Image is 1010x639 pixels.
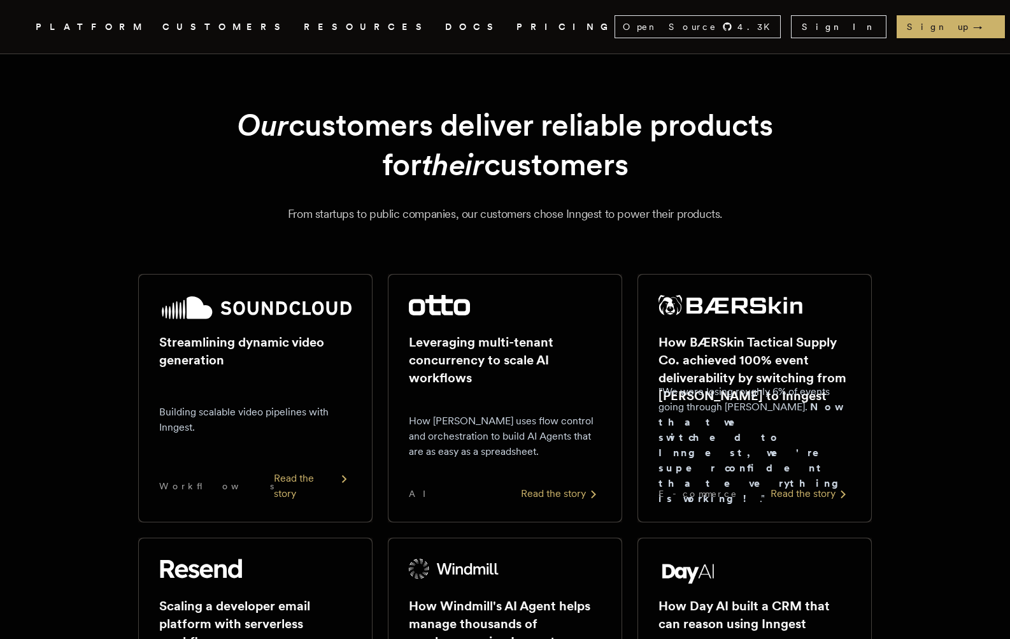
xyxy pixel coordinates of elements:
em: Our [237,106,288,143]
button: RESOURCES [304,19,430,35]
button: PLATFORM [36,19,147,35]
p: How [PERSON_NAME] uses flow control and orchestration to build AI Agents that are as easy as a sp... [409,413,601,459]
div: Read the story [521,486,601,501]
h2: Streamlining dynamic video generation [159,333,352,369]
div: Read the story [274,471,352,501]
a: PRICING [516,19,615,35]
span: → [973,20,995,33]
strong: Now that we switched to Inngest, we're super confident that everything is working! [658,401,848,505]
h2: Leveraging multi-tenant concurrency to scale AI workflows [409,333,601,387]
span: 4.3 K [737,20,778,33]
span: E-commerce [658,487,737,500]
h2: How Day AI built a CRM that can reason using Inngest [658,597,851,633]
a: BÆRSkin Tactical Supply Co. logoHow BÆRSkin Tactical Supply Co. achieved 100% event deliverabilit... [637,274,872,522]
a: DOCS [445,19,501,35]
a: Sign up [897,15,1005,38]
h2: How BÆRSkin Tactical Supply Co. achieved 100% event deliverability by switching from [PERSON_NAME... [658,333,851,405]
div: Read the story [771,486,851,501]
span: Open Source [623,20,717,33]
img: SoundCloud [159,295,352,320]
a: Otto logoLeveraging multi-tenant concurrency to scale AI workflowsHow [PERSON_NAME] uses flow con... [388,274,622,522]
p: From startups to public companies, our customers chose Inngest to power their products. [51,205,959,223]
img: BÆRSkin Tactical Supply Co. [658,295,802,315]
span: AI [409,487,437,500]
span: Workflows [159,480,274,492]
p: "We were losing roughly 6% of events going through [PERSON_NAME]. ." [658,384,851,506]
a: CUSTOMERS [162,19,288,35]
img: Otto [409,295,470,315]
p: Building scalable video pipelines with Inngest. [159,405,352,435]
em: their [422,146,484,183]
img: Day AI [658,559,718,584]
img: Windmill [409,559,499,579]
a: SoundCloud logoStreamlining dynamic video generationBuilding scalable video pipelines with Innges... [138,274,373,522]
img: Resend [159,559,242,579]
h1: customers deliver reliable products for customers [169,105,841,185]
a: Sign In [791,15,886,38]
